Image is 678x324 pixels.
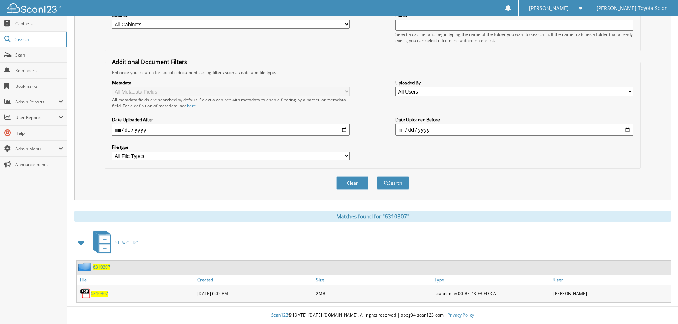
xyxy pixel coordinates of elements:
legend: Additional Document Filters [109,58,191,66]
a: Privacy Policy [447,312,474,318]
a: 6310307 [91,291,108,297]
span: Announcements [15,161,63,168]
span: Scan [15,52,63,58]
label: File type [112,144,350,150]
a: Created [195,275,314,285]
button: Search [377,176,409,190]
a: File [77,275,195,285]
span: Bookmarks [15,83,63,89]
a: here [187,103,196,109]
img: scan123-logo-white.svg [7,3,61,13]
div: Select a cabinet and begin typing the name of the folder you want to search in. If the name match... [395,31,633,43]
span: Reminders [15,68,63,74]
div: Matches found for "6310307" [74,211,671,222]
img: folder2.png [78,262,93,271]
span: Scan123 [271,312,288,318]
button: Clear [336,176,368,190]
span: SERVICE RO [115,240,138,246]
span: [PERSON_NAME] Toyota Scion [596,6,668,10]
span: Search [15,36,62,42]
div: [DATE] 6:02 PM [195,286,314,301]
img: PDF.png [80,288,91,299]
span: Cabinets [15,21,63,27]
label: Date Uploaded After [112,117,350,123]
label: Metadata [112,80,350,86]
span: Admin Menu [15,146,58,152]
div: Enhance your search for specific documents using filters such as date and file type. [109,69,637,75]
input: end [395,124,633,136]
span: User Reports [15,115,58,121]
div: 2MB [314,286,433,301]
a: User [552,275,671,285]
input: start [112,124,350,136]
label: Uploaded By [395,80,633,86]
div: [PERSON_NAME] [552,286,671,301]
span: Help [15,130,63,136]
label: Date Uploaded Before [395,117,633,123]
span: [PERSON_NAME] [529,6,569,10]
div: All metadata fields are searched by default. Select a cabinet with metadata to enable filtering b... [112,97,350,109]
a: SERVICE RO [89,229,138,257]
a: Type [433,275,552,285]
a: Size [314,275,433,285]
span: Admin Reports [15,99,58,105]
iframe: Chat Widget [642,290,678,324]
a: 6310307 [93,264,110,270]
div: © [DATE]-[DATE] [DOMAIN_NAME]. All rights reserved | appg04-scan123-com | [67,307,678,324]
div: scanned by 00-BE-43-F3-FD-CA [433,286,552,301]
